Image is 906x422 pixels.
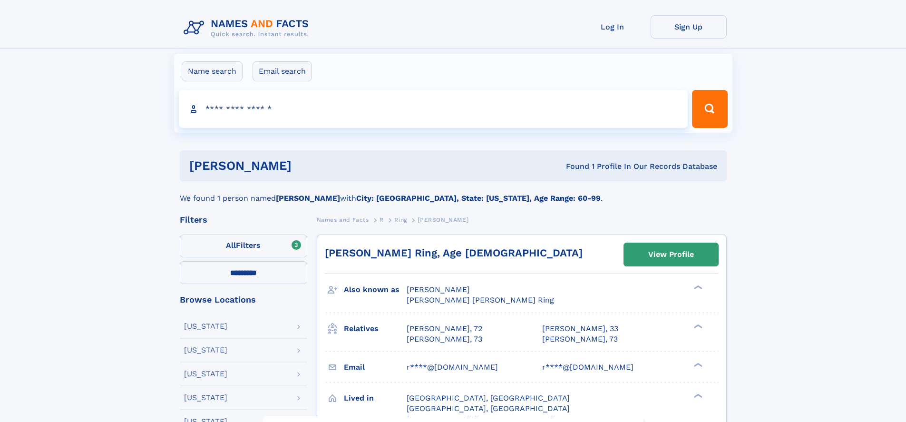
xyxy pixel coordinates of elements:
[380,216,384,223] span: R
[189,160,429,172] h1: [PERSON_NAME]
[692,362,703,368] div: ❯
[344,359,407,375] h3: Email
[325,247,583,259] a: [PERSON_NAME] Ring, Age [DEMOGRAPHIC_DATA]
[226,241,236,250] span: All
[407,285,470,294] span: [PERSON_NAME]
[253,61,312,81] label: Email search
[394,216,407,223] span: Ring
[180,181,727,204] div: We found 1 person named with .
[180,295,307,304] div: Browse Locations
[356,194,601,203] b: City: [GEOGRAPHIC_DATA], State: [US_STATE], Age Range: 60-99
[184,346,227,354] div: [US_STATE]
[180,235,307,257] label: Filters
[344,390,407,406] h3: Lived in
[182,61,243,81] label: Name search
[429,161,717,172] div: Found 1 Profile In Our Records Database
[692,285,703,291] div: ❯
[692,393,703,399] div: ❯
[317,214,369,226] a: Names and Facts
[651,15,727,39] a: Sign Up
[542,334,618,344] a: [PERSON_NAME], 73
[624,243,718,266] a: View Profile
[418,216,468,223] span: [PERSON_NAME]
[575,15,651,39] a: Log In
[542,324,618,334] a: [PERSON_NAME], 33
[648,244,694,265] div: View Profile
[394,214,407,226] a: Ring
[380,214,384,226] a: R
[276,194,340,203] b: [PERSON_NAME]
[407,404,570,413] span: [GEOGRAPHIC_DATA], [GEOGRAPHIC_DATA]
[179,90,688,128] input: search input
[344,282,407,298] h3: Also known as
[692,323,703,329] div: ❯
[407,295,554,304] span: [PERSON_NAME] [PERSON_NAME] Ring
[184,370,227,378] div: [US_STATE]
[407,324,482,334] a: [PERSON_NAME], 72
[184,394,227,402] div: [US_STATE]
[184,323,227,330] div: [US_STATE]
[344,321,407,337] h3: Relatives
[407,334,482,344] a: [PERSON_NAME], 73
[180,216,307,224] div: Filters
[180,15,317,41] img: Logo Names and Facts
[692,90,727,128] button: Search Button
[407,393,570,402] span: [GEOGRAPHIC_DATA], [GEOGRAPHIC_DATA]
